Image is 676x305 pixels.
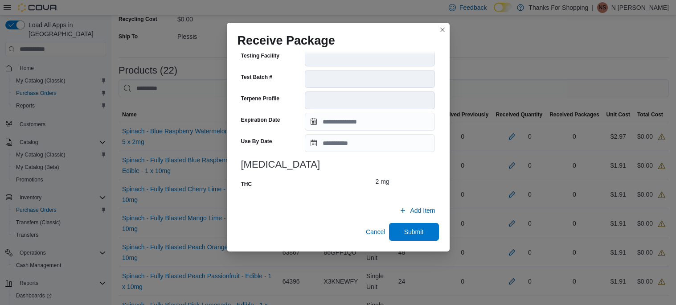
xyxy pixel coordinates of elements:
[241,74,272,81] label: Test Batch #
[241,95,279,102] label: Terpene Profile
[241,52,279,59] label: Testing Facility
[389,223,439,241] button: Submit
[305,134,435,152] input: Press the down key to open a popover containing a calendar.
[241,159,435,170] h3: [MEDICAL_DATA]
[241,116,280,124] label: Expiration Date
[404,227,424,236] span: Submit
[238,33,335,48] h1: Receive Package
[241,181,252,188] label: THC
[362,223,389,241] button: Cancel
[305,113,435,131] input: Press the down key to open a popover containing a calendar.
[381,177,389,186] div: mg
[241,138,272,145] label: Use By Date
[410,206,435,215] span: Add Item
[366,227,385,236] span: Cancel
[437,25,448,35] button: Closes this modal window
[396,202,438,219] button: Add Item
[375,177,379,186] p: 2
